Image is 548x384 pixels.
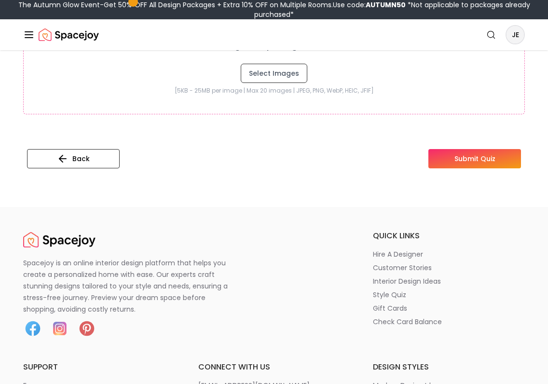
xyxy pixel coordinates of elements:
a: check card balance [373,317,525,327]
img: Instagram icon [50,319,69,338]
a: hire a designer [373,249,525,259]
button: JE [506,25,525,44]
p: style quiz [373,290,406,300]
h6: support [23,361,175,373]
button: Select Images [241,64,307,83]
nav: Global [23,19,525,50]
a: style quiz [373,290,525,300]
img: Spacejoy Logo [39,25,99,44]
img: Pinterest icon [77,319,96,338]
span: JE [507,26,524,43]
p: interior design ideas [373,276,441,286]
p: [5KB - 25MB per image | Max 20 images | JPEG, PNG, WebP, HEIC, JFIF] [43,87,505,95]
h6: design styles [373,361,525,373]
a: customer stories [373,263,525,273]
p: customer stories [373,263,432,273]
p: hire a designer [373,249,423,259]
a: Spacejoy [23,230,96,249]
a: interior design ideas [373,276,525,286]
h6: quick links [373,230,525,242]
h6: connect with us [198,361,350,373]
a: gift cards [373,303,525,313]
img: Facebook icon [23,319,42,338]
img: Spacejoy Logo [23,230,96,249]
p: Spacejoy is an online interior design platform that helps you create a personalized home with eas... [23,257,239,315]
button: Submit Quiz [428,149,521,168]
a: Spacejoy [39,25,99,44]
p: gift cards [373,303,407,313]
button: Back [27,149,120,168]
p: check card balance [373,317,442,327]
